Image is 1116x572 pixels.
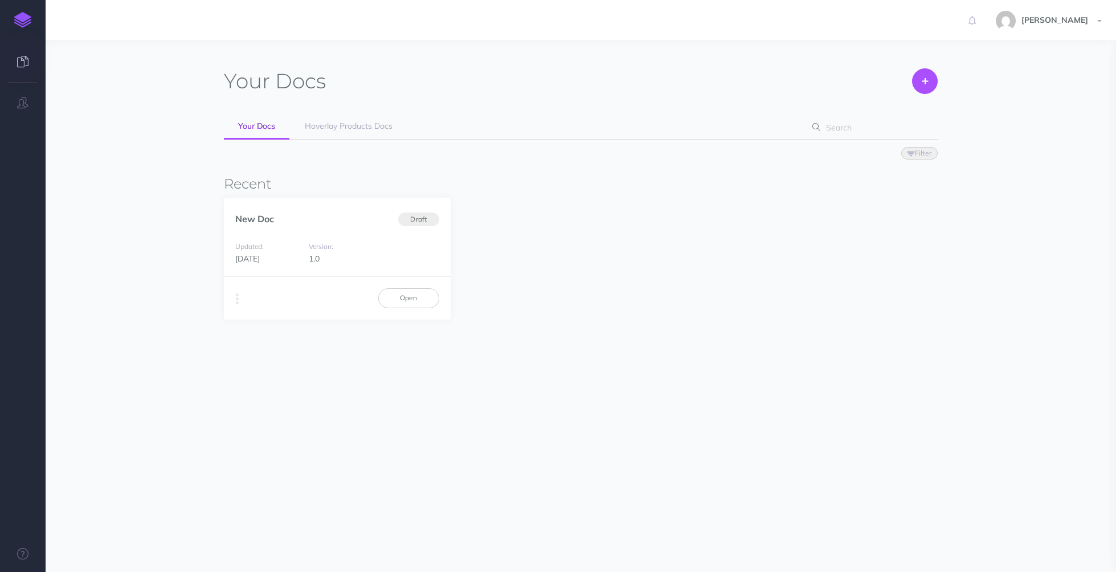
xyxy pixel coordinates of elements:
[238,121,275,131] span: Your Docs
[224,114,289,140] a: Your Docs
[291,114,407,139] a: Hoverlay Products Docs
[224,177,938,191] h3: Recent
[14,12,31,28] img: logo-mark.svg
[901,147,938,160] button: Filter
[235,242,264,251] small: Updated:
[309,242,333,251] small: Version:
[236,291,239,307] i: More actions
[823,117,920,138] input: Search
[235,213,274,224] a: New Doc
[378,288,439,308] a: Open
[996,11,1016,31] img: 77ccc8640e6810896caf63250b60dd8b.jpg
[235,254,260,264] span: [DATE]
[224,68,326,94] h1: Docs
[224,68,270,93] span: Your
[305,121,393,131] span: Hoverlay Products Docs
[1016,15,1094,25] span: [PERSON_NAME]
[309,254,320,264] span: 1.0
